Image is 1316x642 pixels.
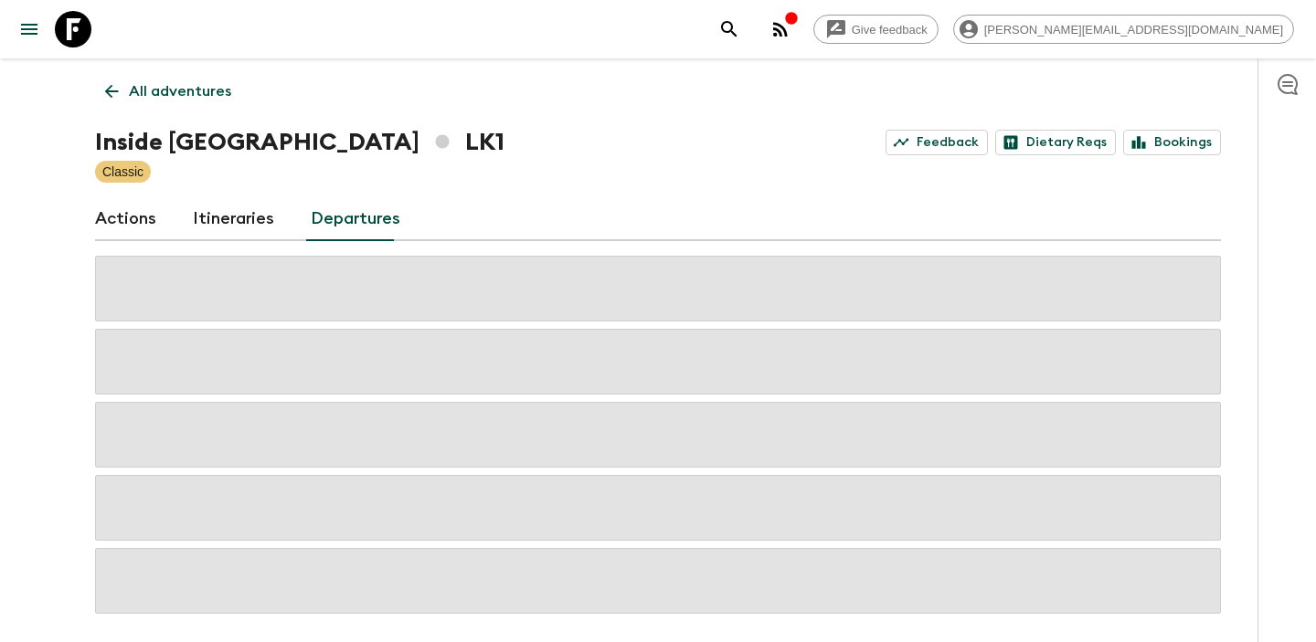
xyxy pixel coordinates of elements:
p: All adventures [129,80,231,102]
a: All adventures [95,73,241,110]
span: [PERSON_NAME][EMAIL_ADDRESS][DOMAIN_NAME] [974,23,1293,37]
a: Give feedback [813,15,939,44]
span: Give feedback [842,23,938,37]
a: Dietary Reqs [995,130,1116,155]
button: menu [11,11,48,47]
h1: Inside [GEOGRAPHIC_DATA] LK1 [95,124,504,161]
a: Itineraries [193,197,274,241]
p: Classic [102,163,143,181]
a: Departures [311,197,400,241]
a: Actions [95,197,156,241]
a: Bookings [1123,130,1221,155]
a: Feedback [886,130,988,155]
div: [PERSON_NAME][EMAIL_ADDRESS][DOMAIN_NAME] [953,15,1294,44]
button: search adventures [711,11,748,47]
